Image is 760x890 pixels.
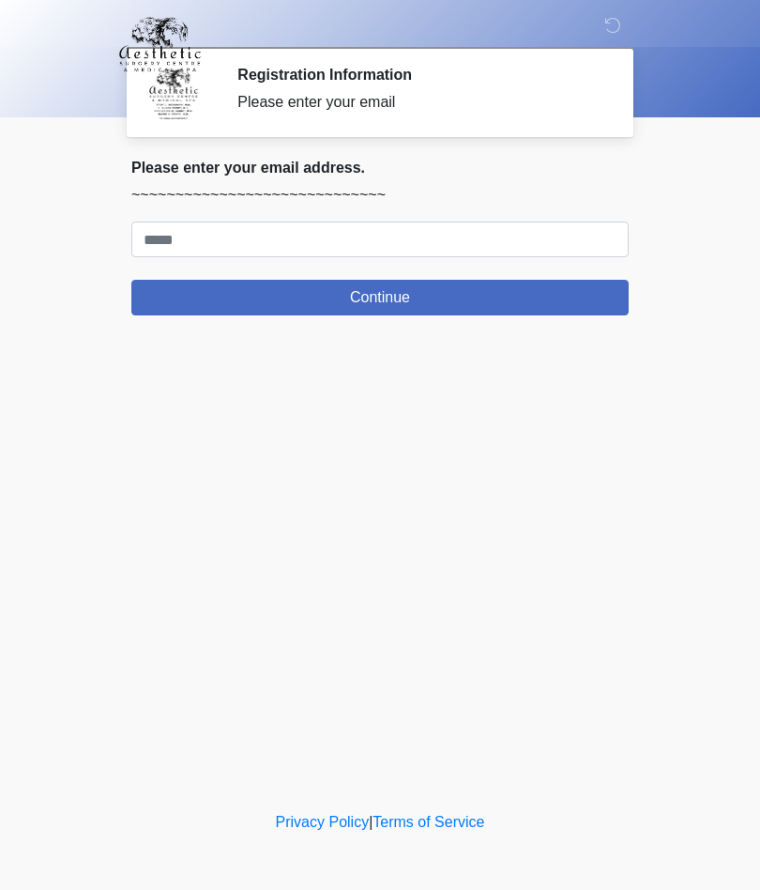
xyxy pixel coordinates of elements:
[131,159,629,176] h2: Please enter your email address.
[131,280,629,315] button: Continue
[145,66,202,122] img: Agent Avatar
[369,814,372,830] a: |
[131,184,629,207] p: ~~~~~~~~~~~~~~~~~~~~~~~~~~~~~
[276,814,370,830] a: Privacy Policy
[372,814,484,830] a: Terms of Service
[113,14,207,74] img: Aesthetic Surgery Centre, PLLC Logo
[237,91,600,114] div: Please enter your email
